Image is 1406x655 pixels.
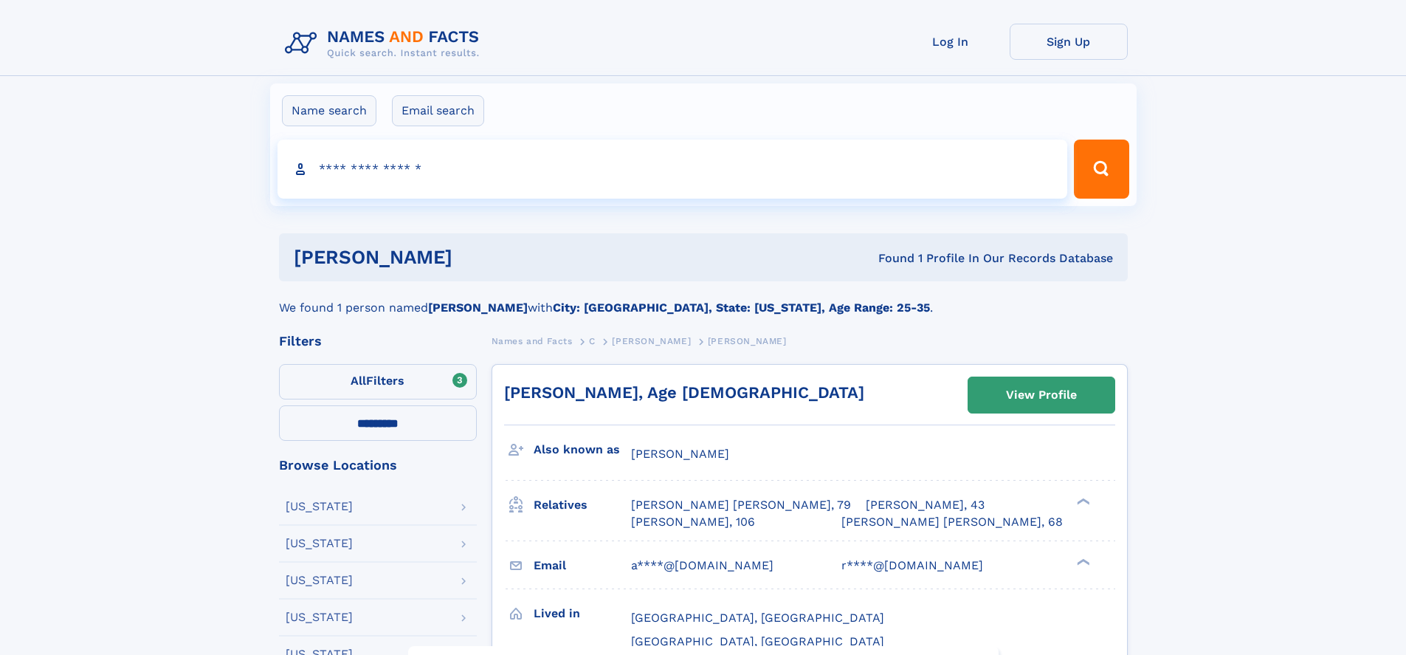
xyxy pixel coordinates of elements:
[278,140,1068,199] input: search input
[492,332,573,350] a: Names and Facts
[553,301,930,315] b: City: [GEOGRAPHIC_DATA], State: [US_STATE], Age Range: 25-35
[279,281,1128,317] div: We found 1 person named with .
[612,332,691,350] a: [PERSON_NAME]
[892,24,1010,60] a: Log In
[631,611,884,625] span: [GEOGRAPHIC_DATA], [GEOGRAPHIC_DATA]
[631,634,884,648] span: [GEOGRAPHIC_DATA], [GEOGRAPHIC_DATA]
[665,250,1113,267] div: Found 1 Profile In Our Records Database
[286,538,353,549] div: [US_STATE]
[708,336,787,346] span: [PERSON_NAME]
[534,437,631,462] h3: Also known as
[589,332,596,350] a: C
[279,364,477,399] label: Filters
[428,301,528,315] b: [PERSON_NAME]
[866,497,985,513] a: [PERSON_NAME], 43
[286,611,353,623] div: [US_STATE]
[279,335,477,348] div: Filters
[841,514,1063,530] a: [PERSON_NAME] [PERSON_NAME], 68
[392,95,484,126] label: Email search
[1006,378,1077,412] div: View Profile
[612,336,691,346] span: [PERSON_NAME]
[1073,497,1091,507] div: ❯
[1010,24,1128,60] a: Sign Up
[631,447,729,461] span: [PERSON_NAME]
[534,601,631,626] h3: Lived in
[968,377,1114,413] a: View Profile
[1073,557,1091,566] div: ❯
[534,553,631,578] h3: Email
[279,459,477,472] div: Browse Locations
[286,575,353,586] div: [US_STATE]
[631,497,851,513] a: [PERSON_NAME] [PERSON_NAME], 79
[351,374,366,388] span: All
[1074,140,1128,199] button: Search Button
[294,248,666,267] h1: [PERSON_NAME]
[631,514,755,530] a: [PERSON_NAME], 106
[504,383,864,402] a: [PERSON_NAME], Age [DEMOGRAPHIC_DATA]
[286,501,353,512] div: [US_STATE]
[282,95,376,126] label: Name search
[279,24,492,64] img: Logo Names and Facts
[534,493,631,518] h3: Relatives
[589,336,596,346] span: C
